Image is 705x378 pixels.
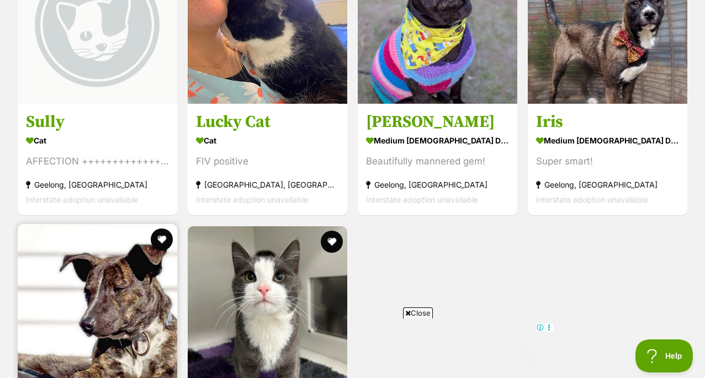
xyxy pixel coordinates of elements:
h3: Sully [26,112,169,133]
div: Geelong, [GEOGRAPHIC_DATA] [26,178,169,193]
div: Geelong, [GEOGRAPHIC_DATA] [366,178,509,193]
h3: [PERSON_NAME] [366,112,509,133]
h3: Lucky Cat [196,112,339,133]
span: Interstate adoption unavailable [196,195,308,205]
div: medium [DEMOGRAPHIC_DATA] Dog [366,133,509,149]
div: medium [DEMOGRAPHIC_DATA] Dog [536,133,679,149]
div: Cat [196,133,339,149]
iframe: Help Scout Beacon - Open [635,339,694,372]
h3: Iris [536,112,679,133]
a: Sully Cat AFFECTION +++++++++++++++ Geelong, [GEOGRAPHIC_DATA] Interstate adoption unavailable fa... [18,104,177,216]
span: Interstate adoption unavailable [536,195,648,205]
span: Interstate adoption unavailable [26,195,138,205]
div: FIV positive [196,155,339,169]
button: favourite [321,231,343,253]
div: Super smart! [536,155,679,169]
div: Geelong, [GEOGRAPHIC_DATA] [536,178,679,193]
a: Iris medium [DEMOGRAPHIC_DATA] Dog Super smart! Geelong, [GEOGRAPHIC_DATA] Interstate adoption un... [528,104,687,216]
div: Beautifully mannered gem! [366,155,509,169]
iframe: Advertisement [152,323,554,372]
button: favourite [151,228,173,251]
div: AFFECTION +++++++++++++++ [26,155,169,169]
span: Close [403,307,433,318]
div: Cat [26,133,169,149]
a: [PERSON_NAME] medium [DEMOGRAPHIC_DATA] Dog Beautifully mannered gem! Geelong, [GEOGRAPHIC_DATA] ... [358,104,517,216]
span: Interstate adoption unavailable [366,195,478,205]
a: Lucky Cat Cat FIV positive [GEOGRAPHIC_DATA], [GEOGRAPHIC_DATA] Interstate adoption unavailable f... [188,104,347,216]
div: [GEOGRAPHIC_DATA], [GEOGRAPHIC_DATA] [196,178,339,193]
